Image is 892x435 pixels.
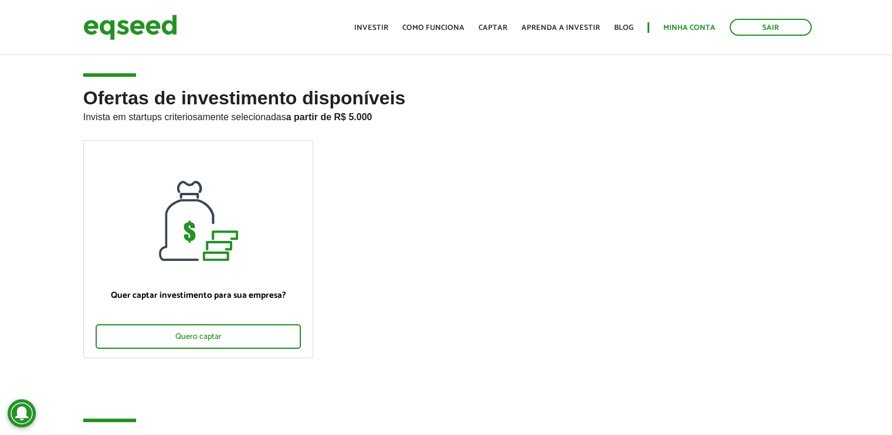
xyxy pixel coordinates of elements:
a: Quer captar investimento para sua empresa? Quero captar [83,140,314,358]
h2: Ofertas de investimento disponíveis [83,88,809,140]
a: Blog [614,24,633,32]
strong: a partir de R$ 5.000 [286,112,372,122]
div: Quero captar [96,324,301,349]
a: Captar [479,24,507,32]
a: Como funciona [402,24,464,32]
img: EqSeed [83,12,177,43]
a: Minha conta [663,24,715,32]
p: Quer captar investimento para sua empresa? [96,290,301,301]
p: Invista em startups criteriosamente selecionadas [83,108,809,123]
a: Aprenda a investir [521,24,600,32]
a: Investir [354,24,388,32]
a: Sair [730,19,812,36]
